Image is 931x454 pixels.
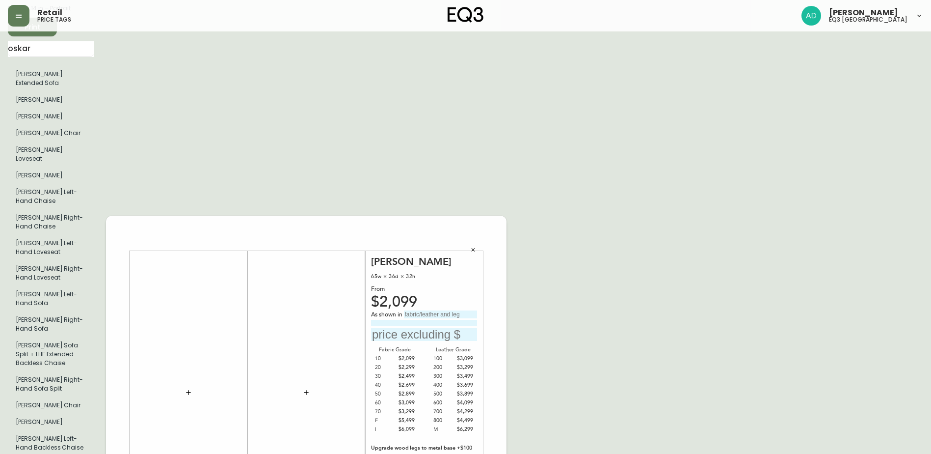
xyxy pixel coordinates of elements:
[395,390,415,398] div: $2,899
[8,209,94,235] li: Large Hang Tag
[453,425,473,434] div: $6,299
[8,312,94,337] li: [PERSON_NAME] Right-Hand Sofa
[433,381,453,390] div: 400
[375,398,395,407] div: 60
[375,363,395,372] div: 20
[8,41,94,57] input: Search
[371,444,477,453] div: Upgrade wood legs to metal base +$100
[829,9,898,17] span: [PERSON_NAME]
[453,390,473,398] div: $3,899
[375,416,395,425] div: F
[375,407,395,416] div: 70
[395,372,415,381] div: $2,499
[371,328,477,341] input: price excluding $
[433,398,453,407] div: 600
[371,345,419,354] div: Fabric Grade
[395,381,415,390] div: $2,699
[375,354,395,363] div: 10
[8,397,94,414] li: Large Hang Tag
[433,363,453,372] div: 200
[448,7,484,23] img: logo
[453,354,473,363] div: $3,099
[8,142,94,167] li: Large Hang Tag
[433,390,453,398] div: 500
[8,235,94,260] li: [PERSON_NAME] Left-Hand Loveseat
[453,398,473,407] div: $4,099
[8,184,94,209] li: [PERSON_NAME] Left-Hand Chaise
[8,371,94,397] li: [PERSON_NAME] Right-Hand Sofa Split
[453,363,473,372] div: $3,299
[371,285,477,294] div: From
[829,17,907,23] h5: eq3 [GEOGRAPHIC_DATA]
[8,286,94,312] li: [PERSON_NAME] Left-Hand Sofa
[395,398,415,407] div: $3,099
[433,354,453,363] div: 100
[375,381,395,390] div: 40
[429,345,477,354] div: Leather Grade
[395,425,415,434] div: $6,099
[453,416,473,425] div: $4,499
[375,372,395,381] div: 30
[395,407,415,416] div: $3,299
[433,425,453,434] div: M
[8,91,94,108] li: Large Hang Tag
[433,372,453,381] div: 300
[395,416,415,425] div: $5,499
[371,255,477,268] div: [PERSON_NAME]
[433,416,453,425] div: 800
[453,372,473,381] div: $3,499
[433,407,453,416] div: 700
[395,363,415,372] div: $2,299
[375,390,395,398] div: 50
[8,108,94,125] li: Large Hang Tag
[8,414,94,430] li: [PERSON_NAME]
[37,17,71,23] h5: price tags
[8,125,94,142] li: Large Hang Tag
[453,407,473,416] div: $4,299
[8,260,94,286] li: Large Hang Tag
[371,272,477,281] div: 65w × 36d × 32h
[801,6,821,26] img: 308eed972967e97254d70fe596219f44
[37,9,62,17] span: Retail
[375,425,395,434] div: I
[8,337,94,371] li: [PERSON_NAME] Sofa Split + LHF Extended Backless Chaise
[8,66,94,91] li: Large Hang Tag
[371,298,477,307] div: $2,099
[371,311,404,319] span: As shown in
[404,311,477,318] input: fabric/leather and leg
[395,354,415,363] div: $2,099
[453,381,473,390] div: $3,699
[8,167,94,184] li: [PERSON_NAME]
